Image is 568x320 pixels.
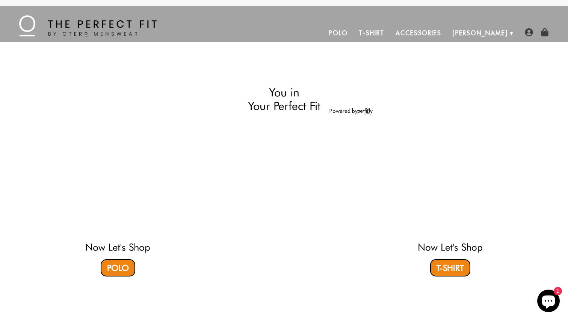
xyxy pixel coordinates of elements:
[525,28,533,36] img: user-account-icon.png
[535,290,562,314] inbox-online-store-chat: Shopify online store chat
[85,241,150,253] a: Now Let's Shop
[430,259,470,276] a: T-Shirt
[358,108,373,114] img: perfitly-logo_73ae6c82-e2e3-4a36-81b1-9e913f6ac5a1.png
[101,259,135,276] a: Polo
[19,15,157,36] img: The Perfect Fit - by Otero Menswear - Logo
[323,24,353,42] a: Polo
[329,108,373,114] a: Powered by
[541,28,549,36] img: shopping-bag-icon.png
[353,24,390,42] a: T-Shirt
[390,24,447,42] a: Accessories
[195,86,373,113] h2: You in Your Perfect Fit
[447,24,514,42] a: [PERSON_NAME]
[418,241,483,253] a: Now Let's Shop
